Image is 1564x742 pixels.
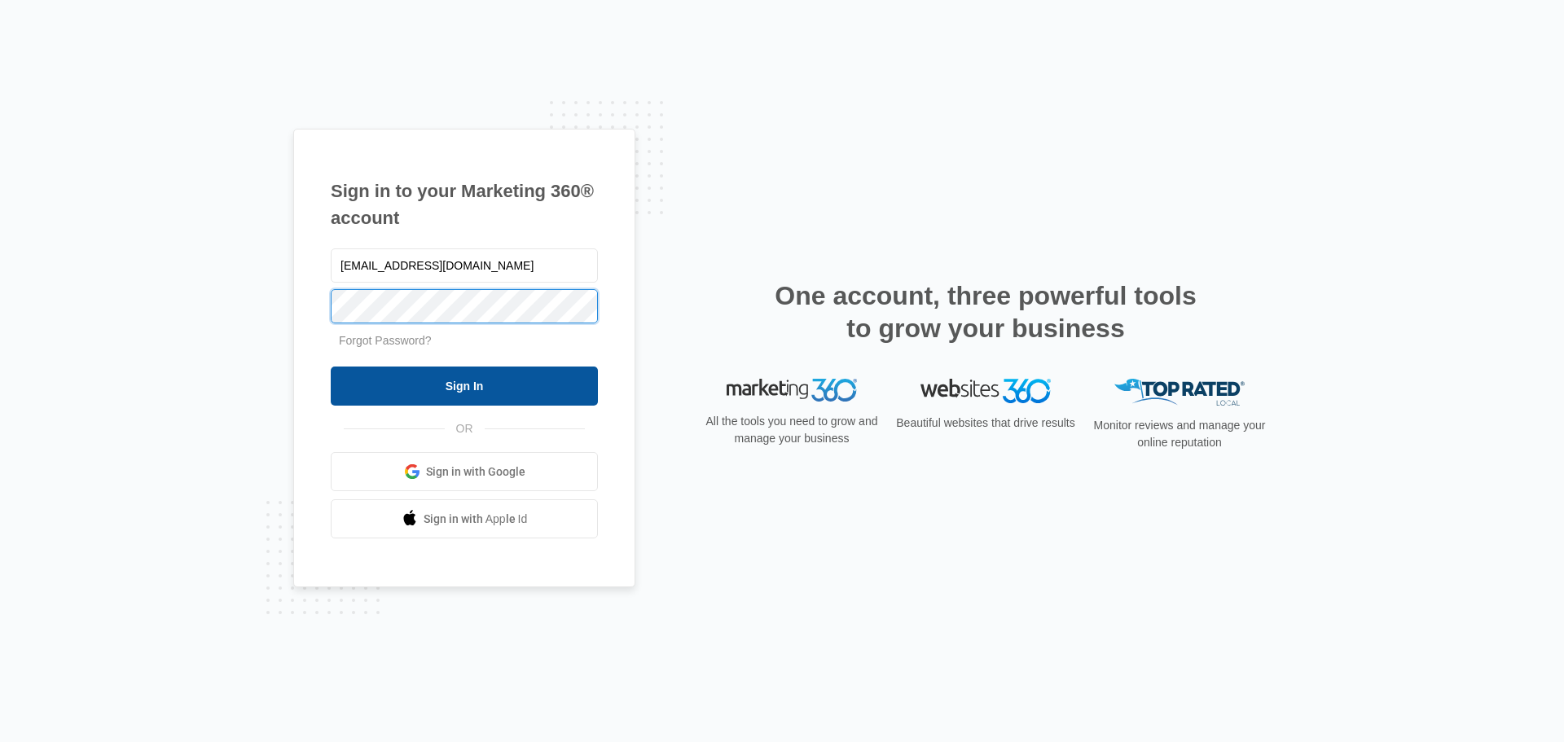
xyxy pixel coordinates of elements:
a: Sign in with Google [331,452,598,491]
h2: One account, three powerful tools to grow your business [770,279,1202,345]
input: Email [331,248,598,283]
img: Top Rated Local [1114,379,1245,406]
a: Sign in with Apple Id [331,499,598,538]
img: Marketing 360 [727,379,857,402]
span: OR [445,420,485,437]
h1: Sign in to your Marketing 360® account [331,178,598,231]
input: Sign In [331,367,598,406]
a: Forgot Password? [339,334,432,347]
span: Sign in with Google [426,463,525,481]
p: All the tools you need to grow and manage your business [701,413,883,447]
p: Monitor reviews and manage your online reputation [1088,417,1271,451]
img: Websites 360 [920,379,1051,402]
p: Beautiful websites that drive results [894,415,1077,432]
span: Sign in with Apple Id [424,511,528,528]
